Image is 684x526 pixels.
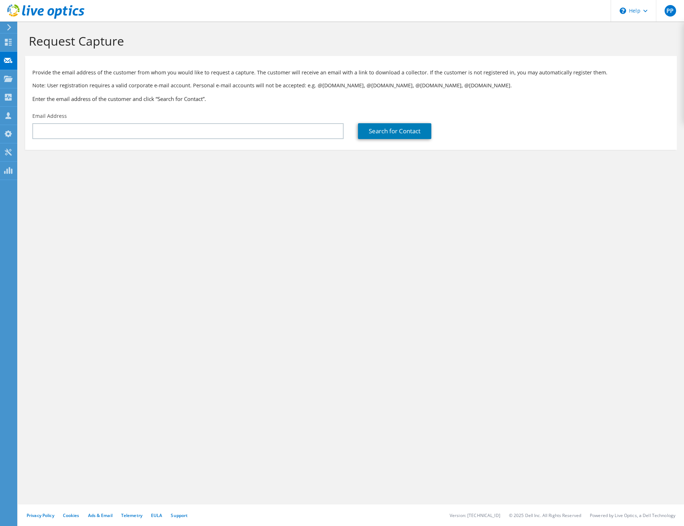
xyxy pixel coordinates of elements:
a: Privacy Policy [27,512,54,518]
a: Cookies [63,512,79,518]
label: Email Address [32,112,67,120]
h3: Enter the email address of the customer and click “Search for Contact”. [32,95,670,103]
li: © 2025 Dell Inc. All Rights Reserved [509,512,581,518]
p: Provide the email address of the customer from whom you would like to request a capture. The cust... [32,69,670,77]
li: Powered by Live Optics, a Dell Technology [590,512,675,518]
h1: Request Capture [29,33,670,49]
a: Support [171,512,188,518]
svg: \n [620,8,626,14]
a: Search for Contact [358,123,431,139]
li: Version: [TECHNICAL_ID] [450,512,500,518]
p: Note: User registration requires a valid corporate e-mail account. Personal e-mail accounts will ... [32,82,670,89]
a: Ads & Email [88,512,113,518]
span: PP [665,5,676,17]
a: Telemetry [121,512,142,518]
a: EULA [151,512,162,518]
